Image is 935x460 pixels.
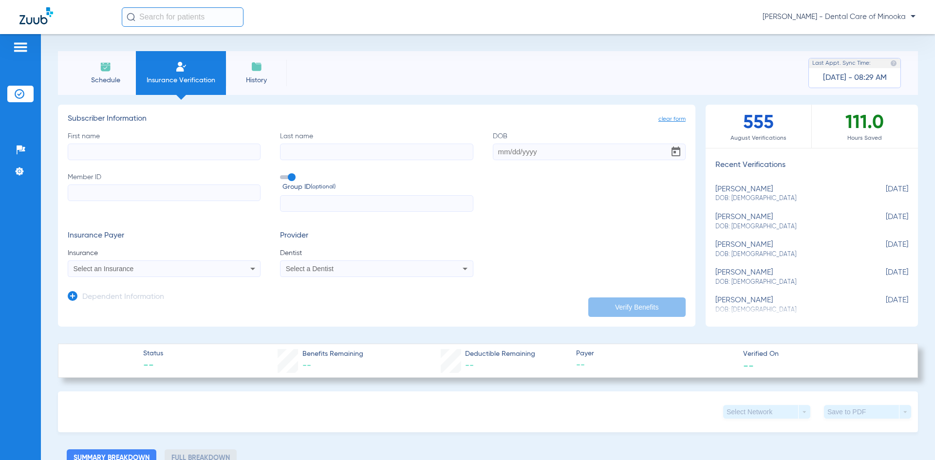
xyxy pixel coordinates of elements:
span: Insurance Verification [143,75,219,85]
h3: Insurance Payer [68,231,261,241]
span: [DATE] [860,185,908,203]
span: Benefits Remaining [302,349,363,359]
label: Member ID [68,172,261,212]
label: Last name [280,131,473,160]
input: Search for patients [122,7,243,27]
span: [DATE] - 08:29 AM [823,73,887,83]
h3: Dependent Information [82,293,164,302]
span: History [233,75,280,85]
input: Last name [280,144,473,160]
img: Manual Insurance Verification [175,61,187,73]
div: 555 [706,105,812,148]
span: Payer [576,349,735,359]
span: -- [302,361,311,370]
span: Verified On [743,349,902,359]
span: [PERSON_NAME] - Dental Care of Minooka [763,12,916,22]
span: -- [465,361,474,370]
img: Schedule [100,61,112,73]
span: Insurance [68,248,261,258]
span: -- [576,359,735,371]
div: [PERSON_NAME] [715,240,860,258]
h3: Provider [280,231,473,241]
span: Deductible Remaining [465,349,535,359]
img: last sync help info [890,60,897,67]
h3: Subscriber Information [68,114,686,124]
span: Select a Dentist [286,265,334,273]
img: Search Icon [127,13,135,21]
div: [PERSON_NAME] [715,213,860,231]
div: [PERSON_NAME] [715,268,860,286]
span: DOB: [DEMOGRAPHIC_DATA] [715,222,860,231]
img: History [251,61,262,73]
label: First name [68,131,261,160]
input: DOBOpen calendar [493,144,686,160]
img: Zuub Logo [19,7,53,24]
label: DOB [493,131,686,160]
h3: Recent Verifications [706,161,918,170]
span: clear form [658,114,686,124]
img: hamburger-icon [13,41,28,53]
span: Select an Insurance [74,265,134,273]
span: DOB: [DEMOGRAPHIC_DATA] [715,194,860,203]
span: August Verifications [706,133,811,143]
span: Group ID [282,182,473,192]
span: [DATE] [860,268,908,286]
div: [PERSON_NAME] [715,185,860,203]
span: [DATE] [860,213,908,231]
small: (optional) [311,182,336,192]
span: [DATE] [860,296,908,314]
span: Status [143,349,163,359]
span: -- [743,360,754,370]
span: Last Appt. Sync Time: [812,58,871,68]
div: 111.0 [812,105,918,148]
span: DOB: [DEMOGRAPHIC_DATA] [715,278,860,287]
span: [DATE] [860,240,908,258]
input: First name [68,144,261,160]
button: Verify Benefits [588,297,686,317]
span: DOB: [DEMOGRAPHIC_DATA] [715,250,860,259]
span: Hours Saved [812,133,918,143]
span: Schedule [82,75,129,85]
div: [PERSON_NAME] [715,296,860,314]
input: Member ID [68,184,261,201]
span: -- [143,359,163,373]
button: Open calendar [666,142,686,162]
span: Dentist [280,248,473,258]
